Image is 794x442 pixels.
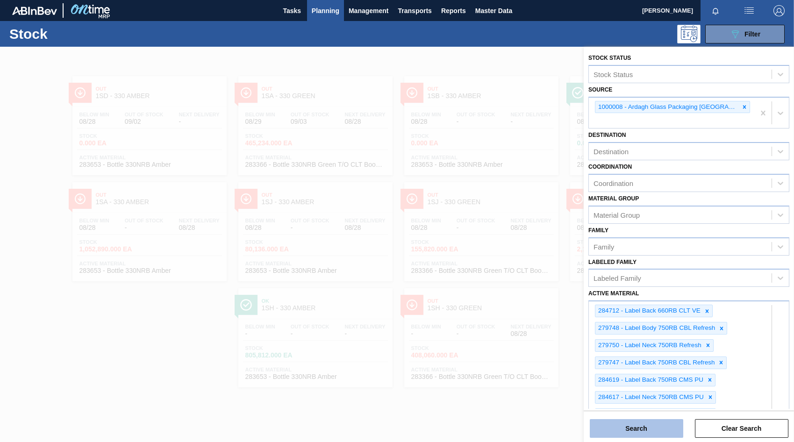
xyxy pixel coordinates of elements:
div: 284619 - Label Back 750RB CMS PU [595,374,705,386]
label: Coordination [588,164,632,170]
div: Material Group [594,211,640,219]
label: Stock Status [588,55,631,61]
img: TNhmsLtSVTkK8tSr43FrP2fwEKptu5GPRR3wAAAABJRU5ErkJggg== [12,7,57,15]
label: Family [588,227,608,234]
div: Coordination [594,179,633,187]
div: 1000008 - Ardagh Glass Packaging [GEOGRAPHIC_DATA] [595,101,739,113]
div: Destination [594,148,629,156]
img: Logout [773,5,785,16]
div: 284618 - Label Body 750RB CMS PU [595,409,705,421]
label: Material Group [588,195,639,202]
span: Tasks [282,5,302,16]
button: Notifications [701,4,730,17]
button: Filter [705,25,785,43]
img: userActions [744,5,755,16]
div: 284617 - Label Neck 750RB CMS PU [595,392,705,403]
span: Transports [398,5,432,16]
span: Master Data [475,5,512,16]
span: Filter [744,30,760,38]
div: Family [594,242,614,250]
span: Reports [441,5,466,16]
label: Labeled Family [588,259,637,265]
label: Source [588,86,612,93]
div: 279750 - Label Neck 750RB Refresh [595,340,703,351]
label: Active Material [588,290,639,297]
span: Management [349,5,389,16]
div: 279747 - Label Back 750RB CBL Refresh [595,357,716,369]
div: 279748 - Label Body 750RB CBL Refresh [595,322,716,334]
h1: Stock [9,29,146,39]
div: Programming: no user selected [677,25,701,43]
span: Planning [312,5,339,16]
div: 284712 - Label Back 660RB CLT VE [595,305,702,317]
div: Stock Status [594,70,633,78]
div: Labeled Family [594,274,641,282]
label: Destination [588,132,626,138]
